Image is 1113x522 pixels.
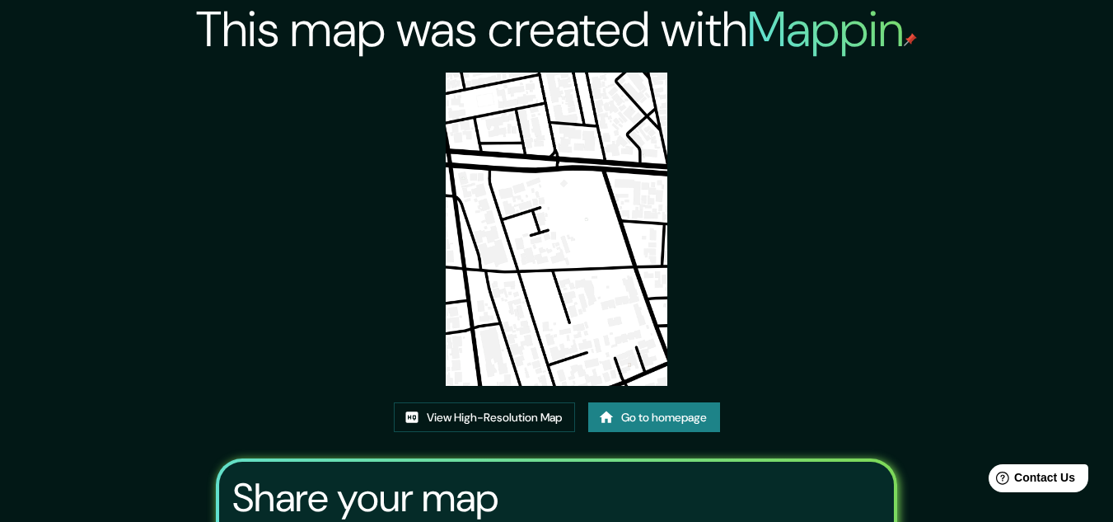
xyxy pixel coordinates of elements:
a: View High-Resolution Map [394,402,575,433]
iframe: Help widget launcher [966,458,1095,504]
h3: Share your map [232,475,498,521]
a: Go to homepage [588,402,720,433]
img: created-map [446,73,667,386]
img: mappin-pin [904,33,917,46]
